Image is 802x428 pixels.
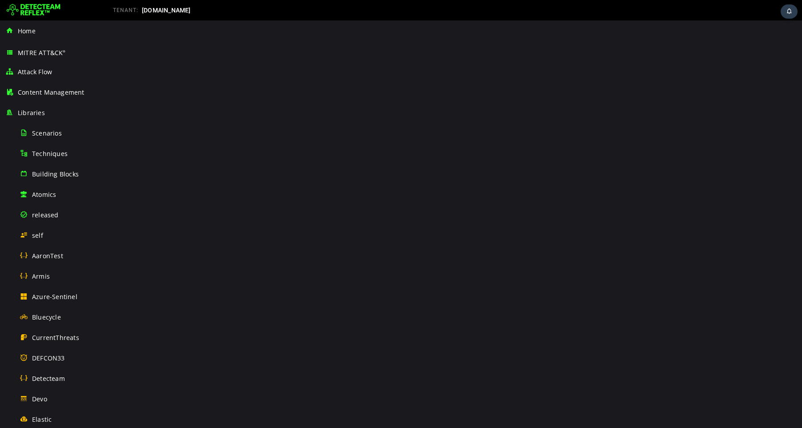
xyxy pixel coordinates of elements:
[32,333,79,342] span: CurrentThreats
[32,374,65,383] span: Detecteam
[18,27,36,35] span: Home
[18,88,85,96] span: Content Management
[32,415,52,424] span: Elastic
[32,190,56,199] span: Atomics
[32,395,47,403] span: Devo
[32,231,43,240] span: self
[32,252,63,260] span: AaronTest
[18,108,45,117] span: Libraries
[32,211,59,219] span: released
[32,292,77,301] span: Azure-Sentinel
[32,149,68,158] span: Techniques
[32,313,61,321] span: Bluecycle
[142,7,191,14] span: [DOMAIN_NAME]
[781,4,798,19] div: Task Notifications
[63,49,65,53] sup: ®
[32,129,62,137] span: Scenarios
[7,3,60,17] img: Detecteam logo
[32,272,50,280] span: Armis
[32,354,65,362] span: DEFCON33
[18,68,52,76] span: Attack Flow
[32,170,79,178] span: Building Blocks
[113,7,138,13] span: TENANT:
[18,48,66,57] span: MITRE ATT&CK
